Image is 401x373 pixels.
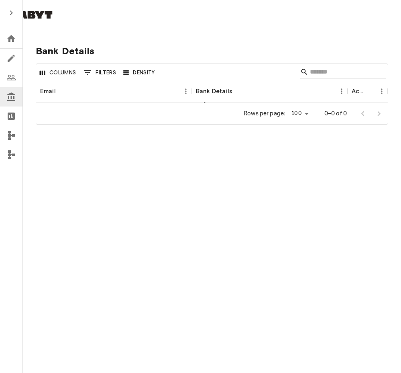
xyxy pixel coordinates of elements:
button: Menu [376,85,388,97]
button: Select columns [38,67,78,79]
button: Sort [56,86,67,97]
button: Sort [232,86,244,97]
div: Actions [352,80,364,102]
button: Sort [364,86,376,97]
div: Actions [348,80,388,102]
div: 100 [289,108,311,119]
button: Density [121,67,157,79]
div: Search [300,66,386,80]
button: Menu [336,85,348,97]
img: Habyt [6,11,55,19]
p: 0–0 of 0 [324,109,347,118]
span: Bank Details [36,45,388,57]
div: Email [36,80,192,102]
div: Email [40,80,56,102]
p: Rows per page: [244,109,285,118]
button: Menu [180,85,192,97]
div: Bank Details [196,80,232,102]
div: Bank Details [192,80,348,102]
button: Show filters [81,66,118,79]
